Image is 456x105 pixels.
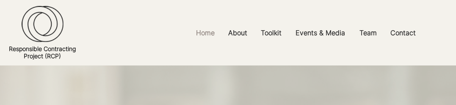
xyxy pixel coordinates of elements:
[384,23,423,43] a: Contact
[353,23,384,43] a: Team
[289,23,353,43] a: Events & Media
[224,23,251,43] p: About
[9,45,76,60] a: Responsible ContractingProject (RCP)
[222,23,254,43] a: About
[157,23,456,43] nav: Site
[254,23,289,43] a: Toolkit
[386,23,420,43] p: Contact
[257,23,286,43] p: Toolkit
[190,23,222,43] a: Home
[355,23,381,43] p: Team
[291,23,349,43] p: Events & Media
[192,23,219,43] p: Home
